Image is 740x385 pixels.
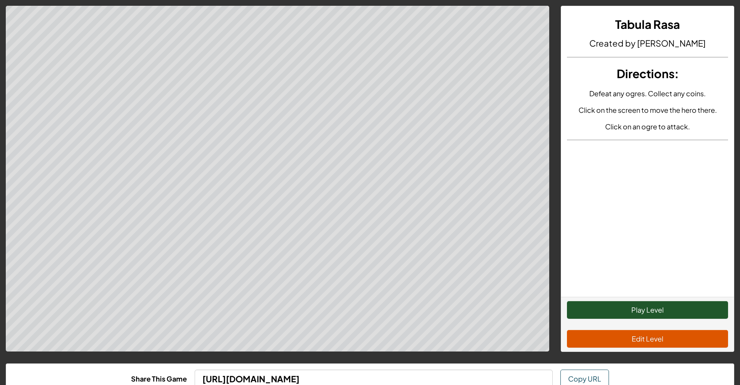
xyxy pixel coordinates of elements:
button: Play Level [567,301,728,319]
b: Share This Game [131,374,187,383]
h4: Created by [PERSON_NAME] [567,37,728,49]
p: Defeat any ogres. Collect any coins. [567,88,728,99]
p: Click on the screen to move the hero there. [567,104,728,115]
span: Directions [617,66,674,81]
button: Edit Level [567,330,728,348]
h3: Tabula Rasa [567,16,728,33]
span: Copy URL [568,374,601,383]
h3: : [567,65,728,82]
p: Click on an ogre to attack. [567,121,728,132]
